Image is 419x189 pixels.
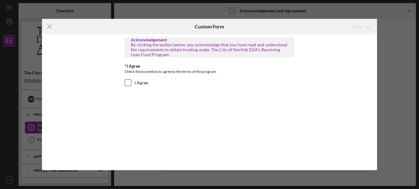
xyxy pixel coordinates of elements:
[125,64,294,69] div: *I Agree
[195,24,224,29] h6: Custom Form
[346,20,377,33] button: Save
[131,37,288,42] div: Acknowledgement
[353,20,362,33] div: Save
[135,80,148,86] label: I Agree
[131,42,288,57] div: By clicking the button below, you acknowledge that you have read and understood the requirements ...
[125,69,294,76] div: Check the box below to agree to the terms of the program.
